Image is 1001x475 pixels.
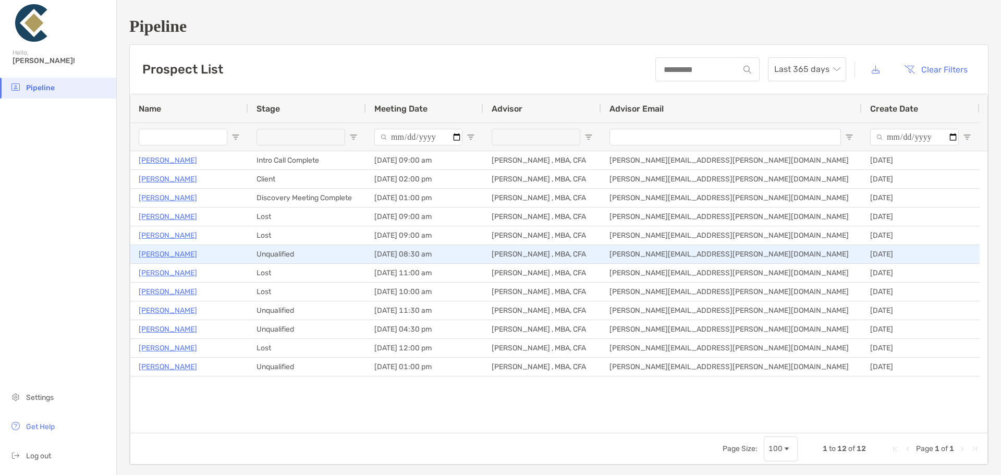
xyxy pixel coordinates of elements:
div: [PERSON_NAME] , MBA, CFA [483,320,601,338]
div: [DATE] 01:00 pm [366,358,483,376]
div: [DATE] 11:00 am [366,264,483,282]
div: [PERSON_NAME][EMAIL_ADDRESS][PERSON_NAME][DOMAIN_NAME] [601,151,862,169]
div: Lost [248,208,366,226]
img: settings icon [9,391,22,403]
div: [PERSON_NAME] , MBA, CFA [483,245,601,263]
div: [PERSON_NAME][EMAIL_ADDRESS][PERSON_NAME][DOMAIN_NAME] [601,358,862,376]
div: [PERSON_NAME][EMAIL_ADDRESS][PERSON_NAME][DOMAIN_NAME] [601,339,862,357]
div: [PERSON_NAME][EMAIL_ADDRESS][PERSON_NAME][DOMAIN_NAME] [601,189,862,207]
span: Settings [26,393,54,402]
span: Get Help [26,422,55,431]
div: [PERSON_NAME] , MBA, CFA [483,226,601,245]
button: Open Filter Menu [349,133,358,141]
a: [PERSON_NAME] [139,342,197,355]
div: First Page [891,445,899,453]
div: [DATE] 04:30 pm [366,320,483,338]
span: of [848,444,855,453]
span: 1 [935,444,939,453]
img: pipeline icon [9,81,22,93]
button: Clear Filters [896,58,975,81]
div: [DATE] 10:00 am [366,283,483,301]
span: of [941,444,948,453]
div: [PERSON_NAME] , MBA, CFA [483,358,601,376]
div: [DATE] [862,226,980,245]
div: [PERSON_NAME] , MBA, CFA [483,208,601,226]
div: [PERSON_NAME][EMAIL_ADDRESS][PERSON_NAME][DOMAIN_NAME] [601,320,862,338]
div: [PERSON_NAME][EMAIL_ADDRESS][PERSON_NAME][DOMAIN_NAME] [601,283,862,301]
span: [PERSON_NAME]! [13,56,110,65]
img: Zoe Logo [13,4,50,42]
div: Previous Page [904,445,912,453]
div: Last Page [971,445,979,453]
div: Lost [248,283,366,301]
p: [PERSON_NAME] [139,173,197,186]
a: [PERSON_NAME] [139,323,197,336]
div: [DATE] 11:30 am [366,301,483,320]
a: [PERSON_NAME] [139,210,197,223]
span: Advisor [492,104,522,114]
span: Last 365 days [774,58,840,81]
div: [PERSON_NAME] , MBA, CFA [483,264,601,282]
span: Stage [257,104,280,114]
div: Page Size: [723,444,758,453]
a: [PERSON_NAME] [139,191,197,204]
span: Create Date [870,104,918,114]
div: [DATE] 09:00 am [366,151,483,169]
div: [DATE] [862,301,980,320]
button: Open Filter Menu [963,133,971,141]
div: [PERSON_NAME][EMAIL_ADDRESS][PERSON_NAME][DOMAIN_NAME] [601,264,862,282]
span: Log out [26,452,51,460]
button: Open Filter Menu [231,133,240,141]
div: Lost [248,264,366,282]
span: Meeting Date [374,104,428,114]
span: Name [139,104,161,114]
div: [PERSON_NAME] , MBA, CFA [483,339,601,357]
div: [DATE] [862,358,980,376]
img: input icon [743,66,751,74]
a: [PERSON_NAME] [139,360,197,373]
input: Meeting Date Filter Input [374,129,462,145]
span: 1 [823,444,827,453]
div: [PERSON_NAME][EMAIL_ADDRESS][PERSON_NAME][DOMAIN_NAME] [601,208,862,226]
a: [PERSON_NAME] [139,304,197,317]
div: [PERSON_NAME] , MBA, CFA [483,189,601,207]
a: [PERSON_NAME] [139,266,197,279]
div: 100 [768,444,783,453]
a: [PERSON_NAME] [139,248,197,261]
div: [DATE] [862,170,980,188]
span: to [829,444,836,453]
div: [DATE] [862,208,980,226]
div: Lost [248,226,366,245]
span: 1 [949,444,954,453]
a: [PERSON_NAME] [139,154,197,167]
div: Lost [248,339,366,357]
input: Advisor Email Filter Input [609,129,841,145]
div: Unqualified [248,358,366,376]
img: logout icon [9,449,22,461]
span: Page [916,444,933,453]
div: Page Size [764,436,798,461]
div: Client [248,170,366,188]
a: [PERSON_NAME] [139,229,197,242]
div: [PERSON_NAME][EMAIL_ADDRESS][PERSON_NAME][DOMAIN_NAME] [601,170,862,188]
img: get-help icon [9,420,22,432]
span: 12 [857,444,866,453]
div: [PERSON_NAME] , MBA, CFA [483,151,601,169]
button: Open Filter Menu [584,133,593,141]
button: Open Filter Menu [467,133,475,141]
span: Advisor Email [609,104,664,114]
input: Create Date Filter Input [870,129,959,145]
div: [PERSON_NAME] , MBA, CFA [483,170,601,188]
div: [DATE] [862,264,980,282]
h3: Prospect List [142,62,223,77]
div: Next Page [958,445,967,453]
